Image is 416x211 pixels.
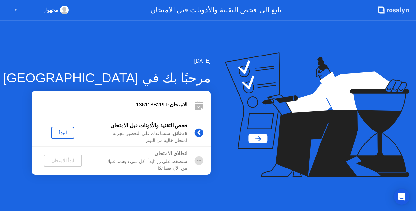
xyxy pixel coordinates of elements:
b: الامتحان [170,102,187,107]
button: لنبدأ [51,127,74,139]
div: Open Intercom Messenger [394,189,409,205]
b: فحص التقنية والأذونات قبل الامتحان [110,123,187,128]
div: ابدأ الامتحان [46,158,79,163]
div: ستضغط على زر 'ابدأ'! كل شيء يعتمد عليك من الآن فصاعدًا [94,158,187,172]
div: مرحبًا بك في [GEOGRAPHIC_DATA] [3,68,211,88]
div: مجهول [43,6,58,14]
div: 136118B2PLP [32,101,187,109]
div: ▼ [14,6,17,14]
b: انطلاق الامتحان [154,151,187,156]
b: 5 دقائق [173,131,187,136]
div: لنبدأ [54,130,72,135]
div: [DATE] [3,57,211,65]
button: ابدأ الامتحان [44,155,82,167]
div: : سنساعدك على التحضير لتجربة امتحان خالية من التوتر [94,130,187,144]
